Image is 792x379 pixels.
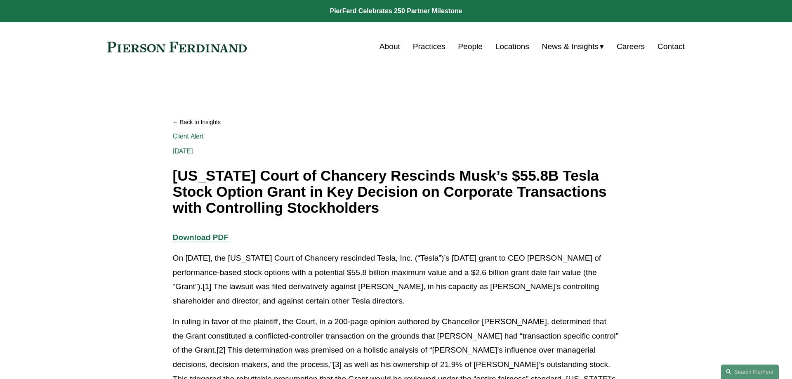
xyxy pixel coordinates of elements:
[173,132,204,140] a: Client Alert
[379,39,400,54] a: About
[542,39,604,54] a: folder dropdown
[173,147,193,155] span: [DATE]
[173,115,620,129] a: Back to Insights
[458,39,483,54] a: People
[617,39,645,54] a: Careers
[542,40,599,54] span: News & Insights
[721,365,779,379] a: Search this site
[173,168,620,216] h1: [US_STATE] Court of Chancery Rescinds Musk’s $55.8B Tesla Stock Option Grant in Key Decision on C...
[658,39,685,54] a: Contact
[173,233,229,242] a: Download PDF
[173,251,620,308] p: On [DATE], the [US_STATE] Court of Chancery rescinded Tesla, Inc. (“Tesla”)’s [DATE] grant to CEO...
[413,39,445,54] a: Practices
[495,39,529,54] a: Locations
